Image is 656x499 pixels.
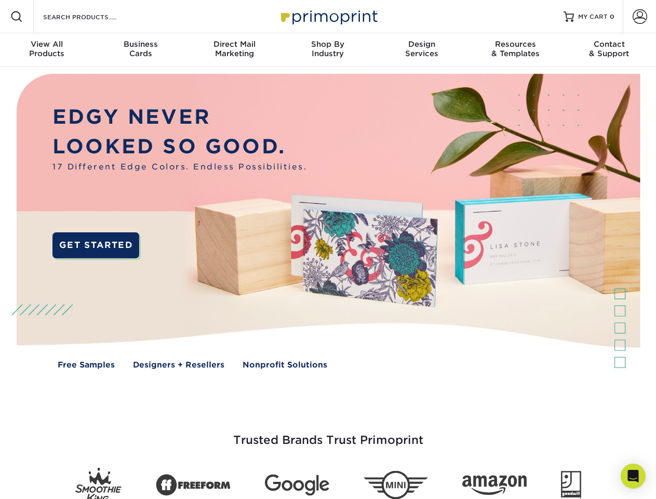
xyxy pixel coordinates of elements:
span: MY CART [578,12,608,21]
p: LOOKED SO GOOD. [52,132,307,162]
a: Resources& Templates [468,33,562,67]
span: Business [93,40,187,49]
a: BusinessCards [93,33,187,67]
a: Shop ByIndustry [281,33,374,67]
img: Google [265,475,329,496]
img: Goodwill [561,471,581,499]
div: Open Intercom Messenger [621,464,646,489]
a: DesignServices [375,33,468,67]
img: Amazon [462,476,527,495]
span: 17 Different Edge Colors. Endless Possibilities. [52,161,307,173]
div: Marketing [188,40,281,58]
div: Cards [93,40,187,58]
span: Contact [563,40,656,49]
a: Designers + Resellers [133,359,224,371]
div: Industry [281,40,374,58]
a: Contact& Support [563,33,656,67]
a: GET STARTED [52,232,139,258]
div: & Support [563,40,656,58]
span: 0 [610,13,614,20]
span: Design [375,40,468,49]
span: Shop By [281,40,374,49]
img: Primoprint [276,5,380,28]
p: EDGY NEVER [52,102,307,132]
a: Direct MailMarketing [188,33,281,67]
a: Free Samples [58,359,115,371]
h3: Trusted Brands Trust Primoprint [24,409,632,459]
div: & Templates [468,40,562,58]
span: Resources [468,40,562,49]
a: Nonprofit Solutions [243,359,327,371]
input: SEARCH PRODUCTS..... [42,10,143,23]
div: Services [375,40,468,58]
span: Direct Mail [188,40,281,49]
